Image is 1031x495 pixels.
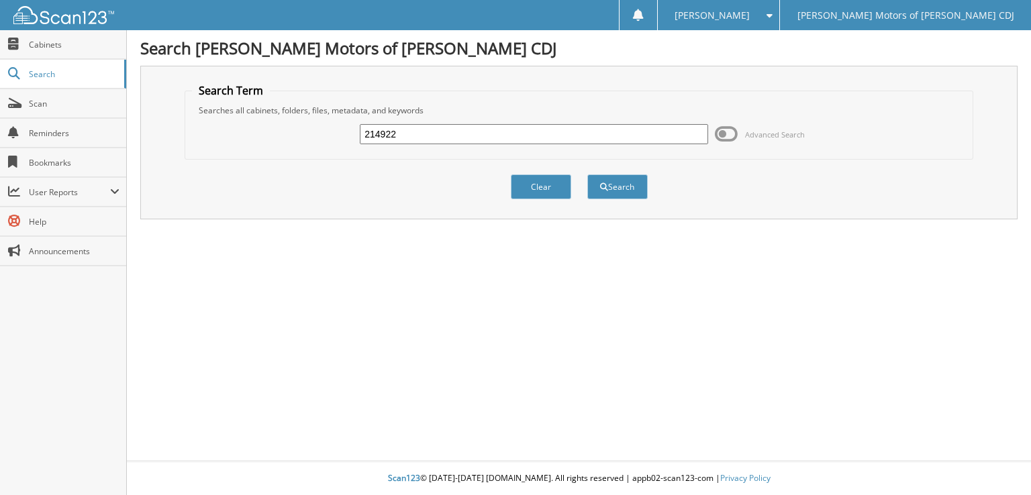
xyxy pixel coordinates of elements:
h1: Search [PERSON_NAME] Motors of [PERSON_NAME] CDJ [140,37,1018,59]
legend: Search Term [192,83,270,98]
span: Search [29,68,117,80]
span: [PERSON_NAME] Motors of [PERSON_NAME] CDJ [797,11,1014,19]
button: Clear [511,174,571,199]
span: Scan [29,98,119,109]
span: Advanced Search [745,129,805,140]
span: User Reports [29,186,110,198]
button: Search [587,174,648,199]
span: Bookmarks [29,157,119,168]
span: Announcements [29,245,119,257]
span: Reminders [29,127,119,139]
img: scan123-logo-white.svg [13,6,114,24]
span: Cabinets [29,39,119,50]
div: Searches all cabinets, folders, files, metadata, and keywords [192,105,965,116]
div: © [DATE]-[DATE] [DOMAIN_NAME]. All rights reserved | appb02-scan123-com | [127,462,1031,495]
span: Scan123 [388,472,420,484]
a: Privacy Policy [720,472,771,484]
span: Help [29,216,119,227]
span: [PERSON_NAME] [675,11,750,19]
